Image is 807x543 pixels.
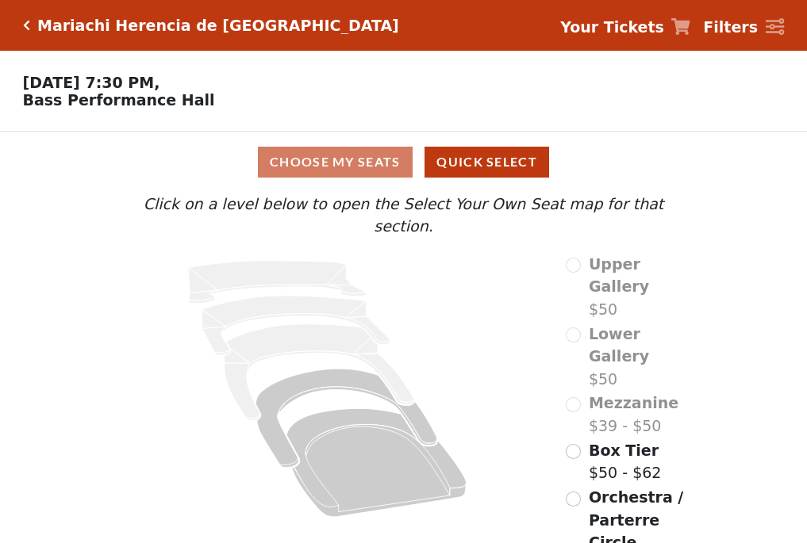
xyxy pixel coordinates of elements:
span: Upper Gallery [589,255,649,296]
span: Mezzanine [589,394,678,411]
path: Upper Gallery - Seats Available: 0 [189,261,367,304]
a: Filters [703,16,784,39]
label: $50 - $62 [589,439,661,484]
strong: Your Tickets [560,18,664,36]
p: Click on a level below to open the Select Your Own Seat map for that section. [112,193,694,238]
path: Orchestra / Parterre Circle - Seats Available: 613 [287,408,467,517]
button: Quick Select [425,147,549,178]
label: $50 [589,253,695,321]
span: Box Tier [589,442,659,459]
span: Lower Gallery [589,325,649,365]
label: $50 [589,323,695,391]
a: Your Tickets [560,16,690,39]
h5: Mariachi Herencia de [GEOGRAPHIC_DATA] [37,17,399,35]
label: $39 - $50 [589,392,678,437]
path: Lower Gallery - Seats Available: 0 [202,296,390,355]
a: Click here to go back to filters [23,20,30,31]
strong: Filters [703,18,758,36]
